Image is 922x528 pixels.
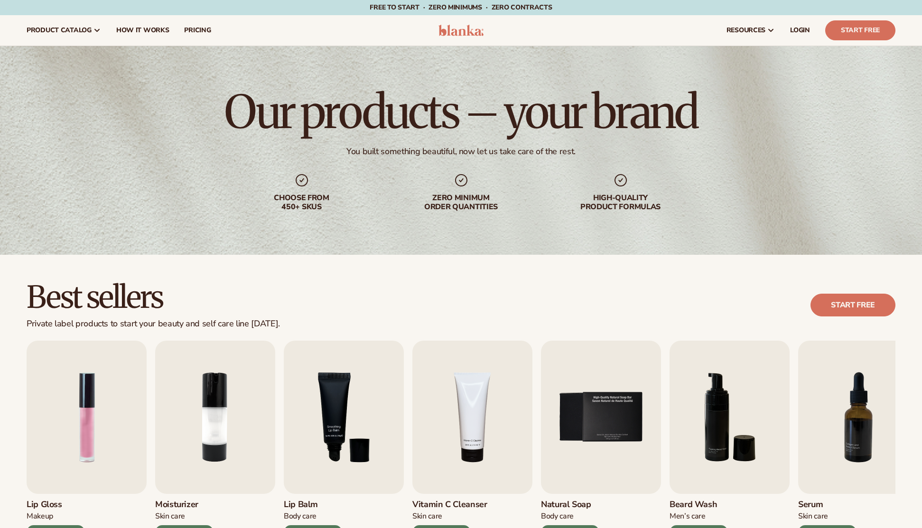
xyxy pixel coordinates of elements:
[27,281,280,313] h2: Best sellers
[346,146,576,157] div: You built something beautiful, now let us take care of the rest.
[798,500,857,510] h3: Serum
[27,319,280,329] div: Private label products to start your beauty and self care line [DATE].
[825,20,895,40] a: Start Free
[155,511,214,521] div: Skin Care
[177,15,218,46] a: pricing
[790,27,810,34] span: LOGIN
[670,500,728,510] h3: Beard Wash
[810,294,895,316] a: Start free
[284,511,342,521] div: Body Care
[27,511,85,521] div: Makeup
[541,511,599,521] div: Body Care
[412,511,487,521] div: Skin Care
[224,89,697,135] h1: Our products – your brand
[116,27,169,34] span: How It Works
[726,27,765,34] span: resources
[109,15,177,46] a: How It Works
[560,194,681,212] div: High-quality product formulas
[241,194,363,212] div: Choose from 450+ Skus
[27,27,92,34] span: product catalog
[370,3,552,12] span: Free to start · ZERO minimums · ZERO contracts
[798,511,857,521] div: Skin Care
[400,194,522,212] div: Zero minimum order quantities
[155,500,214,510] h3: Moisturizer
[438,25,484,36] img: logo
[184,27,211,34] span: pricing
[284,500,342,510] h3: Lip Balm
[19,15,109,46] a: product catalog
[782,15,818,46] a: LOGIN
[27,500,85,510] h3: Lip Gloss
[719,15,782,46] a: resources
[412,500,487,510] h3: Vitamin C Cleanser
[670,511,728,521] div: Men’s Care
[541,500,599,510] h3: Natural Soap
